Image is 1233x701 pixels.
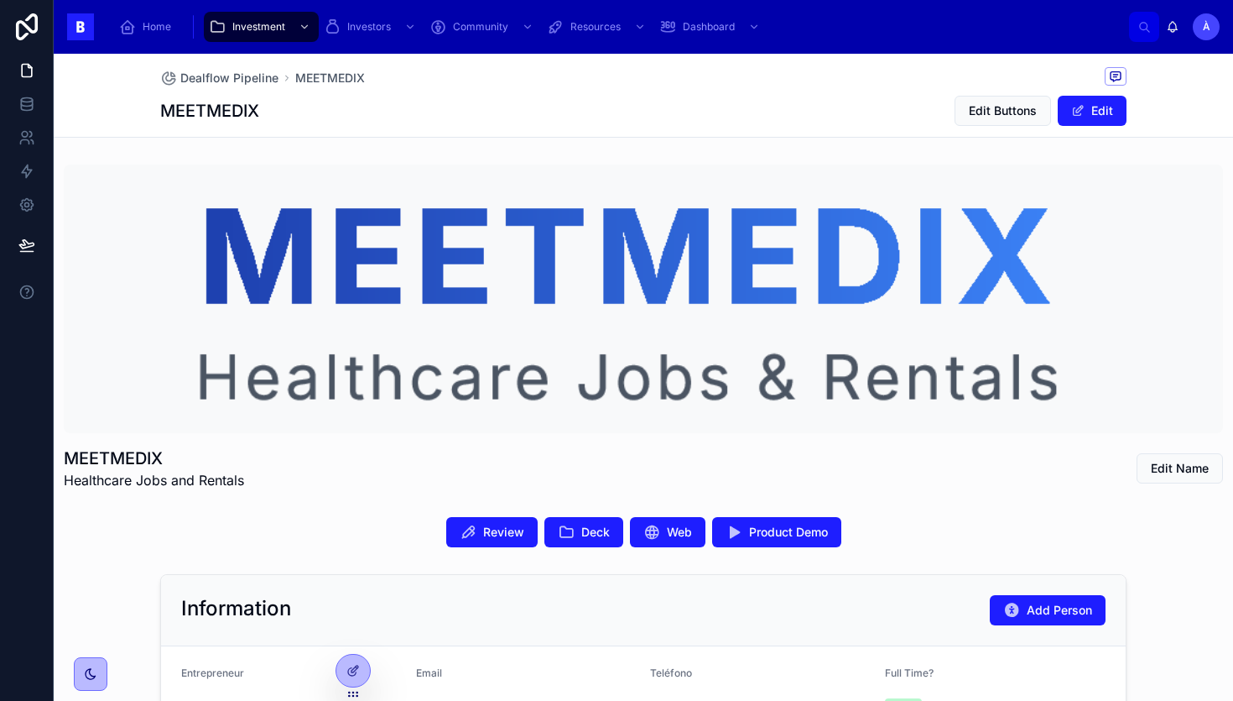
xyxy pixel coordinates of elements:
a: Dashboard [654,12,768,42]
a: Resources [542,12,654,42]
span: Investors [347,20,391,34]
span: Email [416,667,442,679]
span: Entrepreneur [181,667,244,679]
button: Review [446,517,538,547]
button: Deck [544,517,623,547]
span: Resources [570,20,621,34]
span: Community [453,20,508,34]
span: Deck [581,524,610,541]
a: Investors [319,12,424,42]
h1: MEETMEDIX [64,447,244,470]
h1: MEETMEDIX [160,99,259,123]
span: Home [143,20,171,34]
span: Add Person [1027,602,1092,619]
button: Web [630,517,705,547]
h2: Information [181,595,291,622]
span: Dealflow Pipeline [180,70,278,86]
a: Community [424,12,542,42]
a: Investment [204,12,319,42]
a: MEETMEDIX [295,70,365,86]
a: Dealflow Pipeline [160,70,278,86]
button: Add Person [990,595,1106,625]
a: Home [114,12,183,42]
button: Edit [1058,96,1126,126]
span: À [1203,20,1210,34]
span: Edit Name [1151,460,1209,477]
span: Web [667,524,692,541]
div: scrollable content [107,8,1129,45]
span: Product Demo [749,524,828,541]
span: Healthcare Jobs and Rentals [64,470,244,490]
span: Dashboard [683,20,735,34]
span: Teléfono [650,667,692,679]
span: Edit Buttons [969,102,1037,119]
span: Investment [232,20,285,34]
span: Full Time? [885,667,934,679]
button: Edit Name [1137,453,1223,484]
img: App logo [67,13,94,40]
span: Review [483,524,524,541]
button: Product Demo [712,517,841,547]
button: Edit Buttons [955,96,1051,126]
